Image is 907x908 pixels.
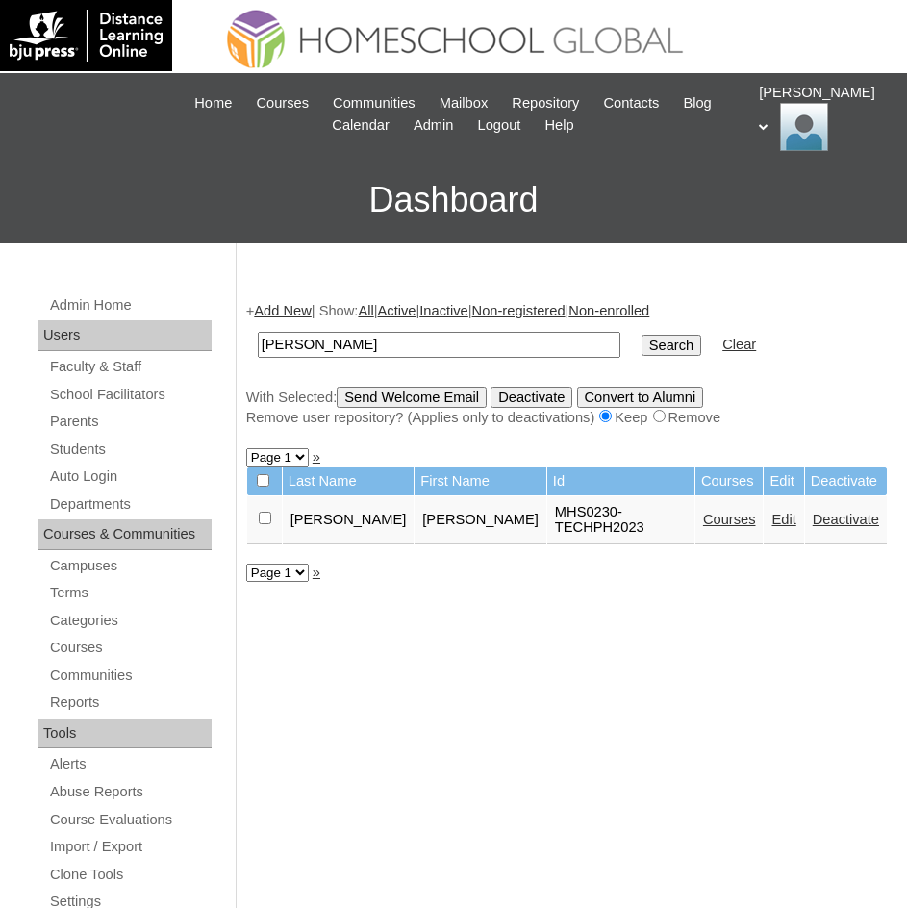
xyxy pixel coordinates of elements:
[568,303,649,318] a: Non-enrolled
[313,565,320,580] a: »
[323,92,425,114] a: Communities
[512,92,579,114] span: Repository
[415,467,546,495] td: First Name
[48,691,212,715] a: Reports
[813,512,879,527] a: Deactivate
[283,496,415,544] td: [PERSON_NAME]
[547,467,694,495] td: Id
[48,835,212,859] a: Import / Export
[48,465,212,489] a: Auto Login
[254,303,311,318] a: Add New
[38,719,212,749] div: Tools
[764,467,803,495] td: Edit
[246,387,888,428] div: With Selected:
[48,636,212,660] a: Courses
[404,114,464,137] a: Admin
[703,512,756,527] a: Courses
[695,467,764,495] td: Courses
[805,467,887,495] td: Deactivate
[185,92,241,114] a: Home
[502,92,589,114] a: Repository
[333,92,416,114] span: Communities
[440,92,489,114] span: Mailbox
[48,863,212,887] a: Clone Tools
[332,114,389,137] span: Calendar
[48,293,212,317] a: Admin Home
[358,303,373,318] a: All
[378,303,416,318] a: Active
[48,664,212,688] a: Communities
[246,92,318,114] a: Courses
[759,83,888,151] div: [PERSON_NAME]
[414,114,454,137] span: Admin
[472,303,566,318] a: Non-registered
[771,512,795,527] a: Edit
[48,383,212,407] a: School Facilitators
[722,337,756,352] a: Clear
[48,609,212,633] a: Categories
[478,114,521,137] span: Logout
[10,157,897,243] h3: Dashboard
[430,92,498,114] a: Mailbox
[780,103,828,151] img: Ariane Ebuen
[48,410,212,434] a: Parents
[246,301,888,428] div: + | Show: | | | |
[544,114,573,137] span: Help
[48,438,212,462] a: Students
[313,449,320,465] a: »
[322,114,398,137] a: Calendar
[491,387,572,408] input: Deactivate
[48,581,212,605] a: Terms
[642,335,701,356] input: Search
[283,467,415,495] td: Last Name
[577,387,704,408] input: Convert to Alumni
[48,554,212,578] a: Campuses
[48,780,212,804] a: Abuse Reports
[48,355,212,379] a: Faculty & Staff
[419,303,468,318] a: Inactive
[415,496,546,544] td: [PERSON_NAME]
[194,92,232,114] span: Home
[535,114,583,137] a: Help
[593,92,668,114] a: Contacts
[48,808,212,832] a: Course Evaluations
[258,332,620,358] input: Search
[547,496,694,544] td: MHS0230-TECHPH2023
[256,92,309,114] span: Courses
[48,752,212,776] a: Alerts
[603,92,659,114] span: Contacts
[246,408,888,428] div: Remove user repository? (Applies only to deactivations) Keep Remove
[337,387,487,408] input: Send Welcome Email
[48,492,212,517] a: Departments
[10,10,163,62] img: logo-white.png
[38,320,212,351] div: Users
[38,519,212,550] div: Courses & Communities
[683,92,711,114] span: Blog
[468,114,531,137] a: Logout
[673,92,720,114] a: Blog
